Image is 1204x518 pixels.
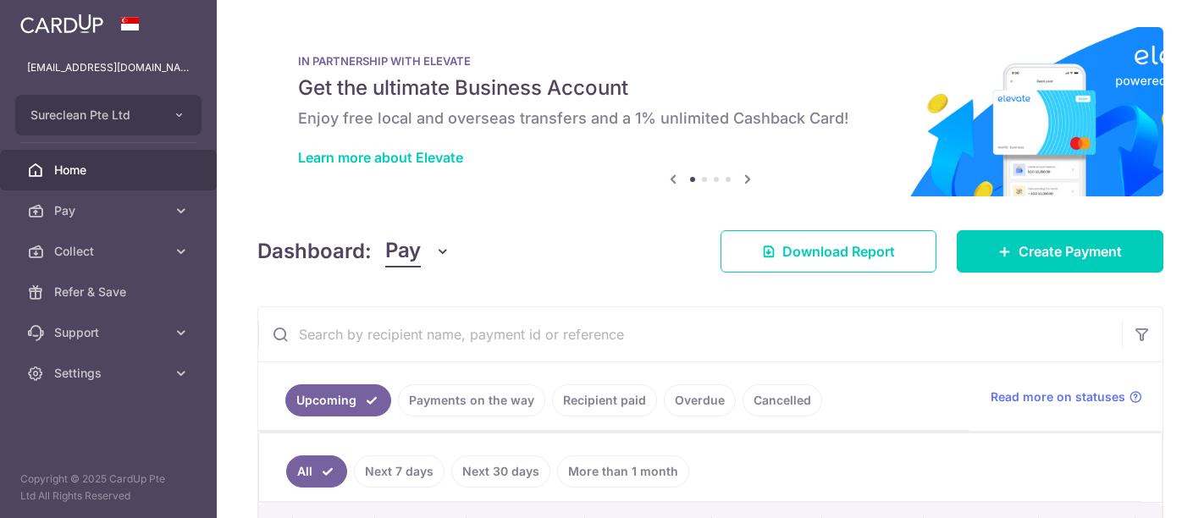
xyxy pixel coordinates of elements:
[258,307,1122,361] input: Search by recipient name, payment id or reference
[743,384,822,416] a: Cancelled
[298,108,1123,129] h6: Enjoy free local and overseas transfers and a 1% unlimited Cashback Card!
[721,230,936,273] a: Download Report
[298,54,1123,68] p: IN PARTNERSHIP WITH ELEVATE
[385,235,450,267] button: Pay
[991,388,1142,405] a: Read more on statuses
[451,455,550,488] a: Next 30 days
[54,162,166,179] span: Home
[286,455,347,488] a: All
[1019,241,1122,262] span: Create Payment
[54,202,166,219] span: Pay
[54,324,166,341] span: Support
[27,59,190,76] p: [EMAIL_ADDRESS][DOMAIN_NAME]
[664,384,736,416] a: Overdue
[957,230,1163,273] a: Create Payment
[298,74,1123,102] h5: Get the ultimate Business Account
[30,107,156,124] span: Sureclean Pte Ltd
[54,243,166,260] span: Collect
[552,384,657,416] a: Recipient paid
[257,27,1163,196] img: Renovation banner
[385,235,421,267] span: Pay
[354,455,445,488] a: Next 7 days
[782,241,895,262] span: Download Report
[557,455,689,488] a: More than 1 month
[20,14,103,34] img: CardUp
[54,284,166,300] span: Refer & Save
[398,384,545,416] a: Payments on the way
[285,384,391,416] a: Upcoming
[257,236,372,267] h4: Dashboard:
[54,365,166,382] span: Settings
[15,95,202,135] button: Sureclean Pte Ltd
[298,149,463,166] a: Learn more about Elevate
[991,388,1125,405] span: Read more on statuses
